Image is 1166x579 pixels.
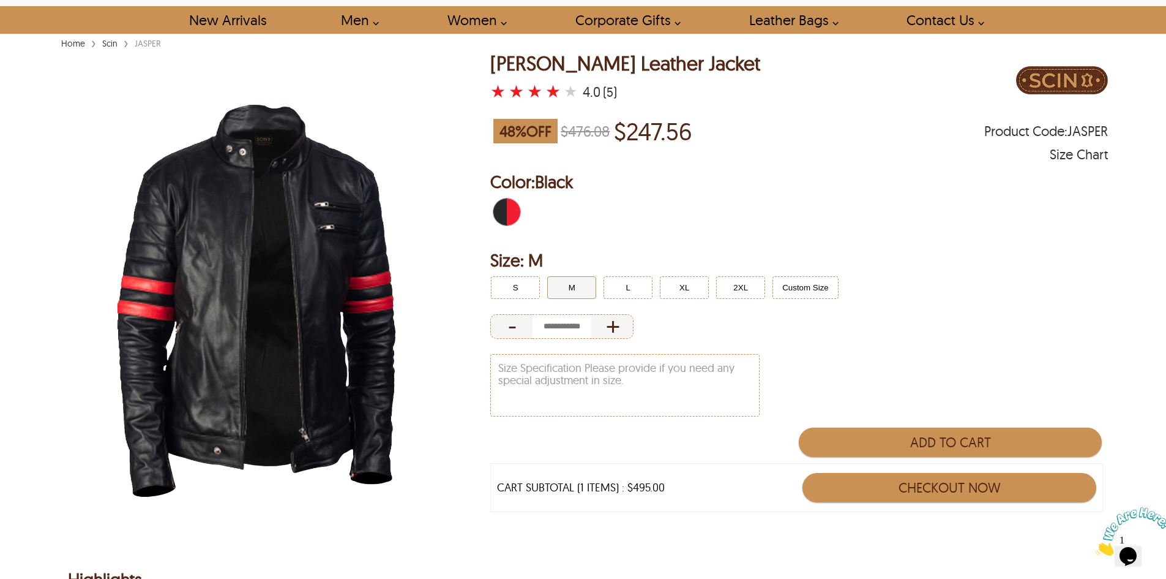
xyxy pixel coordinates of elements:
a: Brand Logo PDP Image [1016,53,1108,111]
textarea: Size Specification Please provide if you need any special adjustment in size. [491,355,759,416]
div: Decrease Quantity of Item [490,314,533,339]
div: Increase Quantity of Item [591,314,633,339]
label: 2 rating [509,85,524,97]
div: Size Chart [1050,148,1108,161]
button: Click to select XL [660,276,709,299]
a: Shop Leather Bags [735,6,845,34]
span: Black [535,171,573,192]
div: JASPER [132,37,164,50]
span: Product Code: JASPER [984,125,1108,137]
a: contact-us [892,6,991,34]
label: 5 rating [564,85,577,97]
span: › [91,32,96,53]
a: Shop Women Leather Jackets [433,6,514,34]
div: [PERSON_NAME] Leather Jacket [490,53,760,74]
a: Scin [99,38,121,49]
button: Click to select S [491,276,540,299]
img: Black Biker With Red Stripes Real Leather Jacket by SCIN [58,53,455,549]
div: 4.0 [583,86,600,98]
button: Click to select M [547,276,596,299]
button: Click to select Custom Size [772,276,839,299]
button: Checkout Now [802,473,1096,502]
h2: Selected Filter by Size: M [490,248,1108,273]
strike: $476.08 [561,122,610,140]
a: Jasper Biker Leather Jacket with a 4 Star Rating and 5 Product Review } [490,83,580,100]
iframe: chat widget [1090,502,1166,561]
a: Home [58,38,88,49]
a: Shop New Arrivals [175,6,280,34]
button: Click to select L [604,276,652,299]
button: Add to Cart [799,428,1101,457]
iframe: PayPal [799,518,1102,546]
h1: Jasper Biker Leather Jacket [490,53,760,74]
a: Shop Leather Corporate Gifts [561,6,687,34]
div: (5) [603,86,617,98]
button: Click to select 2XL [716,276,765,299]
img: Brand Logo PDP Image [1016,53,1108,108]
span: 48 % OFF [493,119,558,143]
h2: Selected Color: by Black [490,170,1108,194]
div: CART SUBTOTAL (1 ITEMS) : $495.00 [497,482,665,494]
label: 4 rating [545,85,561,97]
img: Chat attention grabber [5,5,81,53]
label: 1 rating [490,85,506,97]
p: Price of $247.56 [614,117,692,145]
span: › [124,32,129,53]
div: Black [490,195,523,229]
label: 3 rating [527,85,542,97]
a: shop men's leather jackets [327,6,386,34]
